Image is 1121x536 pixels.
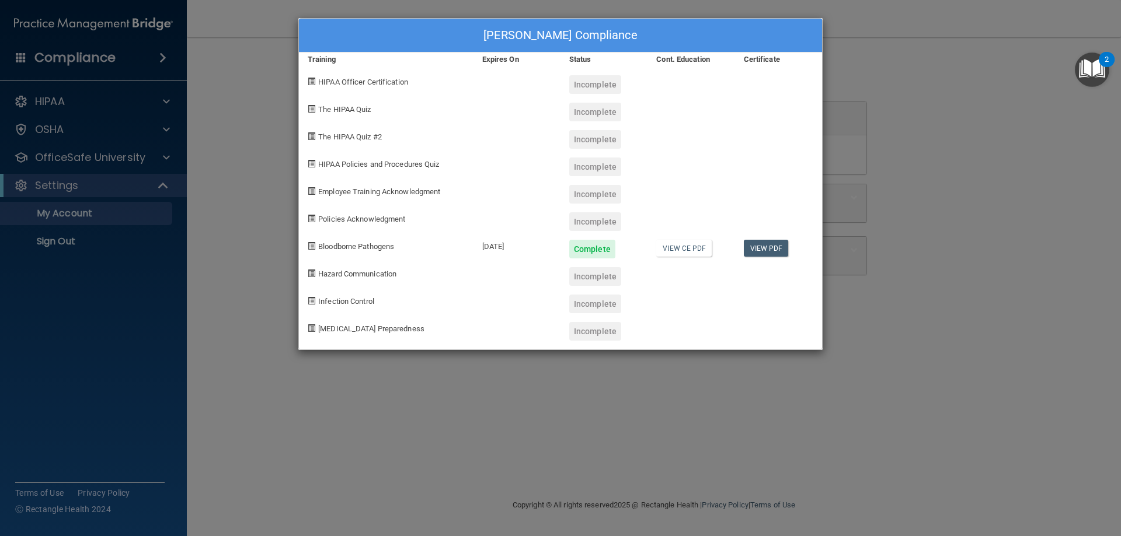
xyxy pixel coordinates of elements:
div: Incomplete [569,130,621,149]
div: Incomplete [569,157,621,176]
span: Infection Control [318,297,374,306]
div: [PERSON_NAME] Compliance [299,19,822,52]
span: HIPAA Policies and Procedures Quiz [318,160,439,169]
span: [MEDICAL_DATA] Preparedness [318,324,424,333]
div: Incomplete [569,75,621,94]
a: View CE PDF [656,240,712,257]
div: Incomplete [569,103,621,121]
div: Incomplete [569,267,621,286]
span: HIPAA Officer Certification [318,78,408,86]
div: [DATE] [474,231,560,258]
div: Incomplete [569,322,621,341]
span: The HIPAA Quiz [318,105,371,114]
iframe: Drift Widget Chat Controller [1063,456,1107,500]
span: The HIPAA Quiz #2 [318,132,382,141]
div: Incomplete [569,212,621,231]
div: Incomplete [569,185,621,204]
div: Expires On [474,52,560,66]
div: Certificate [735,52,822,66]
div: Status [560,52,647,66]
div: Incomplete [569,295,621,313]
span: Policies Acknowledgment [318,215,405,223]
button: Open Resource Center, 2 new notifications [1075,52,1109,87]
span: Hazard Communication [318,269,396,278]
div: Complete [569,240,615,258]
span: Employee Training Acknowledgment [318,187,440,196]
a: View PDF [744,240,789,257]
div: 2 [1105,59,1109,75]
span: Bloodborne Pathogens [318,242,394,251]
div: Cont. Education [647,52,734,66]
div: Training [299,52,474,66]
